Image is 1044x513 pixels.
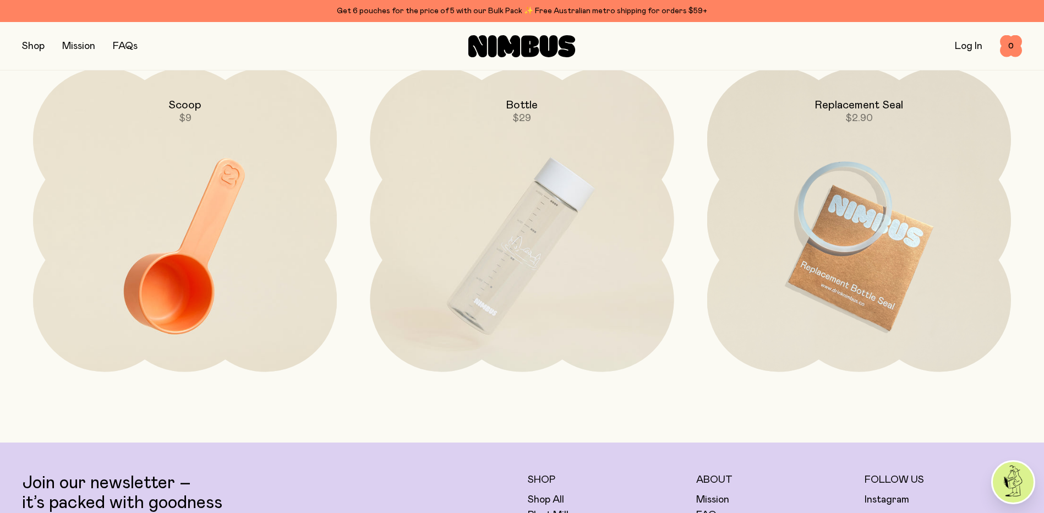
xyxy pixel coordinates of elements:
[168,99,201,112] h2: Scoop
[865,473,1022,487] h5: Follow Us
[845,113,873,123] span: $2.90
[528,493,564,506] a: Shop All
[955,41,982,51] a: Log In
[33,68,337,372] a: Scoop$9
[707,68,1011,372] a: Replacement Seal$2.90
[506,99,538,112] h2: Bottle
[22,473,517,513] p: Join our newsletter – it’s packed with goodness
[22,4,1022,18] div: Get 6 pouches for the price of 5 with our Bulk Pack ✨ Free Australian metro shipping for orders $59+
[62,41,95,51] a: Mission
[993,462,1034,503] img: agent
[179,113,192,123] span: $9
[815,99,903,112] h2: Replacement Seal
[696,473,854,487] h5: About
[865,493,909,506] a: Instagram
[528,473,685,487] h5: Shop
[696,493,729,506] a: Mission
[1000,35,1022,57] button: 0
[113,41,138,51] a: FAQs
[370,68,674,372] a: Bottle$29
[512,113,531,123] span: $29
